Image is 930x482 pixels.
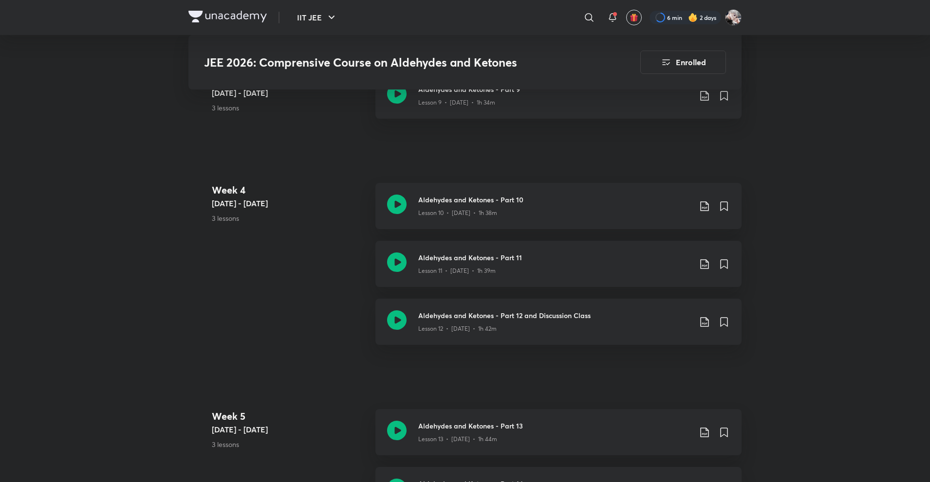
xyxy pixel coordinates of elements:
[375,299,742,357] a: Aldehydes and Ketones - Part 12 and Discussion ClassLesson 12 • [DATE] • 1h 42m
[375,409,742,467] a: Aldehydes and Ketones - Part 13Lesson 13 • [DATE] • 1h 44m
[212,183,368,197] h4: Week 4
[418,209,497,217] p: Lesson 10 • [DATE] • 1h 38m
[418,252,691,263] h3: Aldehydes and Ketones - Part 11
[188,11,267,22] img: Company Logo
[630,13,638,22] img: avatar
[626,10,642,25] button: avatar
[212,87,368,99] h5: [DATE] - [DATE]
[418,421,691,431] h3: Aldehydes and Ketones - Part 13
[688,13,698,22] img: streak
[418,267,496,275] p: Lesson 11 • [DATE] • 1h 39m
[291,8,343,27] button: IIT JEE
[212,424,368,435] h5: [DATE] - [DATE]
[418,195,691,205] h3: Aldehydes and Ketones - Part 10
[418,324,497,333] p: Lesson 12 • [DATE] • 1h 42m
[418,98,495,107] p: Lesson 9 • [DATE] • 1h 34m
[640,51,726,74] button: Enrolled
[212,213,368,223] p: 3 lessons
[212,439,368,449] p: 3 lessons
[212,103,368,113] p: 3 lessons
[212,409,368,424] h4: Week 5
[725,9,742,26] img: Navin Raj
[188,11,267,25] a: Company Logo
[375,241,742,299] a: Aldehydes and Ketones - Part 11Lesson 11 • [DATE] • 1h 39m
[375,183,742,241] a: Aldehydes and Ketones - Part 10Lesson 10 • [DATE] • 1h 38m
[418,310,691,321] h3: Aldehydes and Ketones - Part 12 and Discussion Class
[212,197,368,209] h5: [DATE] - [DATE]
[375,72,742,130] a: Aldehydes and Ketones - Part 9Lesson 9 • [DATE] • 1h 34m
[418,435,497,444] p: Lesson 13 • [DATE] • 1h 44m
[204,55,585,70] h3: JEE 2026: Comprensive Course on Aldehydes and Ketones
